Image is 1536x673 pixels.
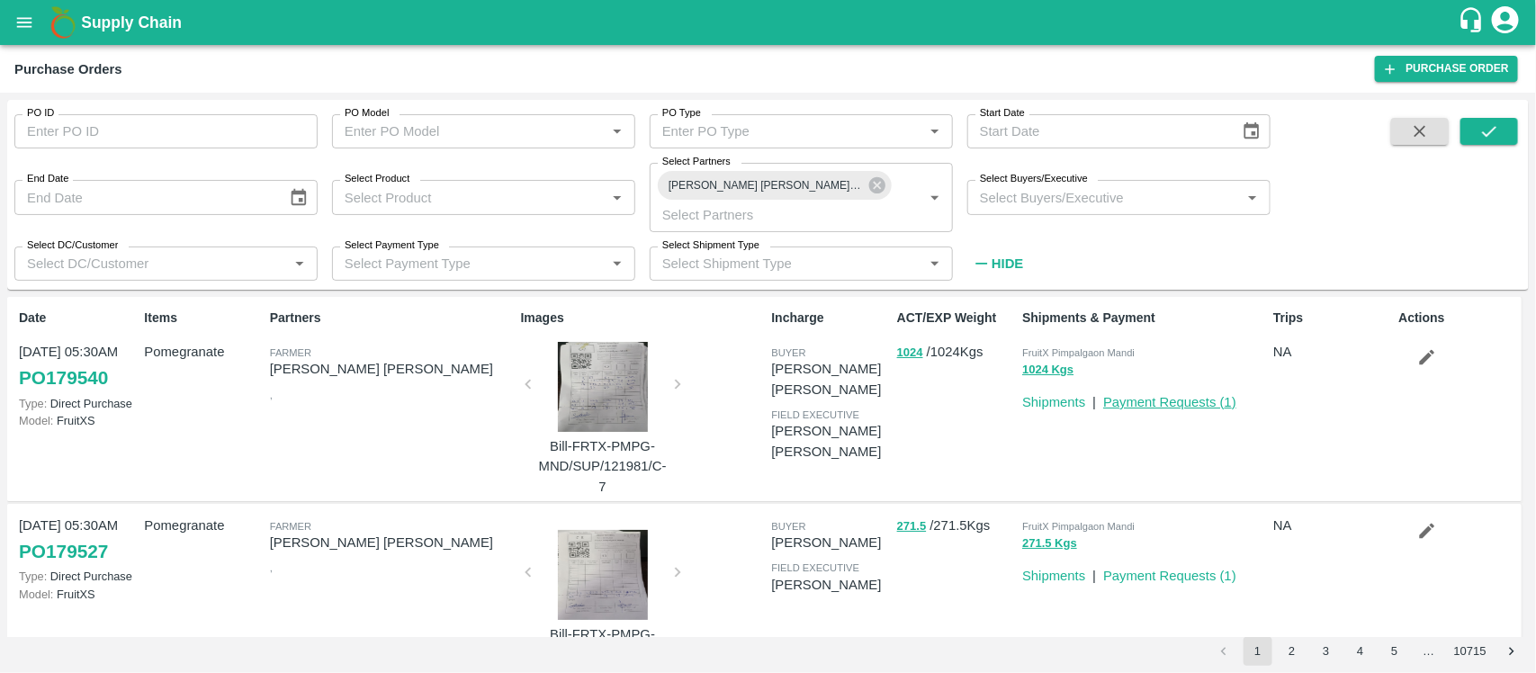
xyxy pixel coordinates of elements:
[897,342,1015,363] p: / 1024 Kgs
[1022,521,1135,532] span: FruitX Pimpalgaon Mandi
[980,172,1088,186] label: Select Buyers/Executive
[270,390,273,400] span: ,
[27,106,54,121] label: PO ID
[1235,114,1269,148] button: Choose date
[19,568,137,585] p: Direct Purchase
[655,202,894,226] input: Select Partners
[521,309,765,328] p: Images
[270,521,311,532] span: Farmer
[19,586,137,603] p: FruitXS
[19,309,137,328] p: Date
[1022,569,1085,583] a: Shipments
[45,4,81,40] img: logo
[19,362,108,394] a: PO179540
[606,252,629,275] button: Open
[1458,6,1489,39] div: customer-support
[270,359,514,379] p: [PERSON_NAME] [PERSON_NAME]
[662,106,701,121] label: PO Type
[14,180,274,214] input: End Date
[14,114,318,148] input: Enter PO ID
[337,252,577,275] input: Select Payment Type
[19,395,137,412] p: Direct Purchase
[19,412,137,429] p: FruitXS
[1489,4,1522,41] div: account of current user
[27,238,118,253] label: Select DC/Customer
[897,516,927,537] button: 271.5
[1273,342,1391,362] p: NA
[897,343,923,363] button: 1024
[771,562,859,573] span: field executive
[606,186,629,210] button: Open
[270,562,273,573] span: ,
[1103,395,1236,409] a: Payment Requests (1)
[81,13,182,31] b: Supply Chain
[144,342,262,362] p: Pomegranate
[270,533,514,552] p: [PERSON_NAME] [PERSON_NAME]
[1346,637,1375,666] button: Go to page 4
[967,114,1227,148] input: Start Date
[1312,637,1341,666] button: Go to page 3
[1244,637,1272,666] button: page 1
[1022,395,1085,409] a: Shipments
[19,397,47,410] span: Type:
[662,155,731,169] label: Select Partners
[992,256,1023,271] strong: Hide
[27,172,68,186] label: End Date
[337,120,600,143] input: Enter PO Model
[19,535,108,568] a: PO179527
[897,309,1015,328] p: ACT/EXP Weight
[771,533,889,552] p: [PERSON_NAME]
[535,436,670,497] p: Bill-FRTX-PMPG-MND/SUP/121981/C-7
[19,342,137,362] p: [DATE] 05:30AM
[1022,534,1077,554] button: 271.5 Kgs
[1380,637,1409,666] button: Go to page 5
[345,106,390,121] label: PO Model
[606,120,629,143] button: Open
[658,171,892,200] div: [PERSON_NAME] [PERSON_NAME], Nashik-9011222162
[282,181,316,215] button: Choose date
[19,516,137,535] p: [DATE] 05:30AM
[14,58,122,81] div: Purchase Orders
[1415,643,1443,660] div: …
[1085,559,1096,586] div: |
[20,252,283,275] input: Select DC/Customer
[345,172,409,186] label: Select Product
[19,570,47,583] span: Type:
[923,120,947,143] button: Open
[662,238,759,253] label: Select Shipment Type
[1241,186,1264,210] button: Open
[980,106,1025,121] label: Start Date
[270,309,514,328] p: Partners
[19,588,53,601] span: Model:
[1497,637,1526,666] button: Go to next page
[1375,56,1518,82] a: Purchase Order
[1273,309,1391,328] p: Trips
[655,120,918,143] input: Enter PO Type
[1022,347,1135,358] span: FruitX Pimpalgaon Mandi
[771,359,889,399] p: [PERSON_NAME] [PERSON_NAME]
[967,248,1028,279] button: Hide
[923,252,947,275] button: Open
[655,252,894,275] input: Select Shipment Type
[771,409,859,420] span: field executive
[923,186,947,210] button: Open
[1207,637,1529,666] nav: pagination navigation
[19,414,53,427] span: Model:
[973,185,1235,209] input: Select Buyers/Executive
[771,521,805,532] span: buyer
[270,347,311,358] span: Farmer
[345,238,439,253] label: Select Payment Type
[1449,637,1492,666] button: Go to page 10715
[1399,309,1517,328] p: Actions
[81,10,1458,35] a: Supply Chain
[658,176,873,195] span: [PERSON_NAME] [PERSON_NAME], Nashik-9011222162
[1278,637,1307,666] button: Go to page 2
[771,421,889,462] p: [PERSON_NAME] [PERSON_NAME]
[1022,309,1266,328] p: Shipments & Payment
[771,347,805,358] span: buyer
[1103,569,1236,583] a: Payment Requests (1)
[144,516,262,535] p: Pomegranate
[337,185,600,209] input: Select Product
[1085,385,1096,412] div: |
[4,2,45,43] button: open drawer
